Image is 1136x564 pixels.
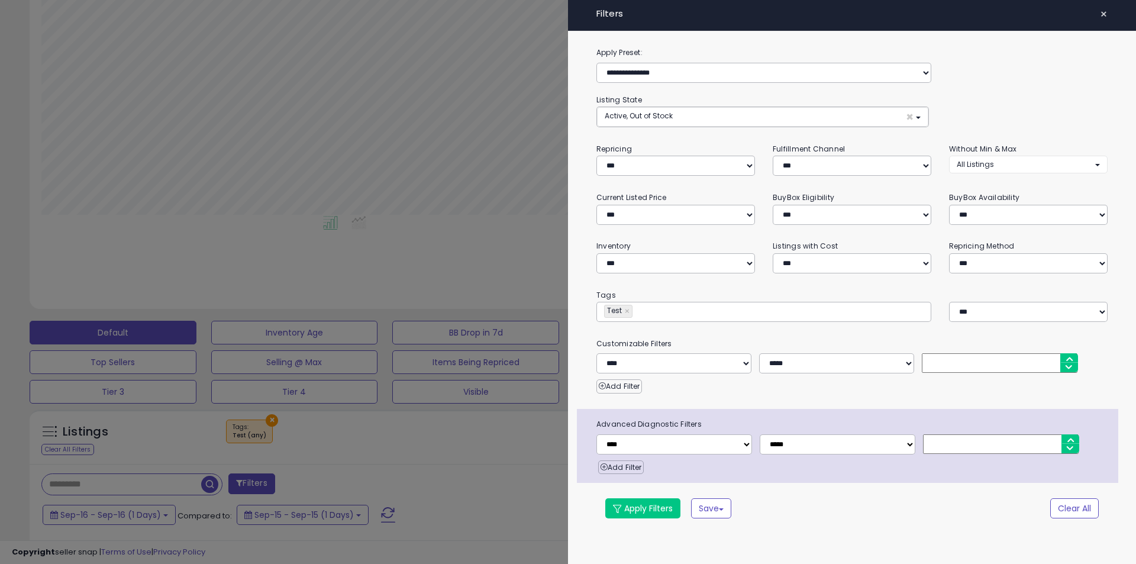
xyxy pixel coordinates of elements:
small: Tags [588,289,1116,302]
button: Add Filter [596,379,642,394]
small: Without Min & Max [949,144,1017,154]
span: × [1100,6,1108,22]
small: Listing State [596,95,642,105]
button: × [1095,6,1112,22]
small: Repricing Method [949,241,1015,251]
small: Repricing [596,144,632,154]
button: Add Filter [598,460,644,475]
label: Apply Preset: [588,46,1116,59]
button: Apply Filters [605,498,680,518]
button: Clear All [1050,498,1099,518]
span: Active, Out of Stock [605,111,673,121]
a: × [625,305,632,317]
button: All Listings [949,156,1108,173]
small: BuyBox Availability [949,192,1019,202]
button: Save [691,498,731,518]
span: × [906,111,914,123]
button: Active, Out of Stock × [597,107,928,127]
small: Inventory [596,241,631,251]
small: Customizable Filters [588,337,1116,350]
small: Current Listed Price [596,192,666,202]
small: Fulfillment Channel [773,144,845,154]
small: Listings with Cost [773,241,838,251]
span: All Listings [957,159,994,169]
span: Test [605,305,622,315]
small: BuyBox Eligibility [773,192,834,202]
h4: Filters [596,9,1108,19]
span: Advanced Diagnostic Filters [588,418,1118,431]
